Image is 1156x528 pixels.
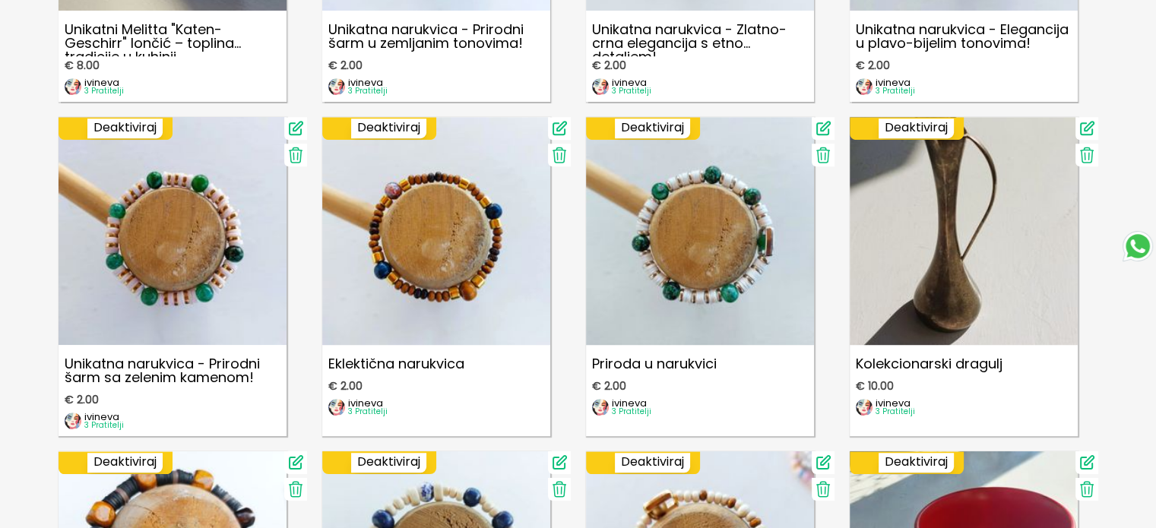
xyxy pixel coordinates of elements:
p: ivineva [84,77,124,87]
img: image [328,78,345,95]
p: Unikatna narukvica - Prirodni šarm sa zelenim kamenom! [59,351,287,390]
span: € 10.00 [856,380,894,392]
p: Unikatna narukvica - Zlatno-crna elegancija s etno detaljem! [586,17,814,56]
a: Unikatna narukvica - Prirodni šarm sa zelenim kamenom! Unikatna narukvica - Prirodni šarm sa zele... [59,117,287,436]
p: Eklektična narukvica [322,351,550,377]
img: image [65,78,81,95]
p: 3 Pratitelji [84,422,124,429]
p: 3 Pratitelji [612,87,651,95]
p: Unikatna narukvica - Prirodni šarm u zemljanim tonovima! [322,17,550,56]
img: image [592,399,609,416]
p: 3 Pratitelji [612,408,651,416]
span: € 2.00 [328,380,363,392]
span: € 2.00 [592,59,626,71]
img: Unikatna narukvica - Prirodni šarm sa zelenim kamenom! [59,117,287,345]
p: Priroda u narukvici [586,351,814,377]
img: image [65,413,81,429]
p: 3 Pratitelji [876,408,915,416]
p: 3 Pratitelji [348,87,388,95]
p: ivineva [348,398,388,408]
img: Kolekcionarski dragulj [850,117,1078,345]
span: € 2.00 [328,59,363,71]
p: Unikatni Melitta "Katen-Geschirr" lončić – toplina tradicije u kuhinji [59,17,287,56]
img: image [856,399,873,416]
p: 3 Pratitelji [348,408,388,416]
span: € 2.00 [592,380,626,392]
img: image [328,399,345,416]
img: image [592,78,609,95]
img: Priroda u narukvici [586,117,814,345]
p: ivineva [612,77,651,87]
p: ivineva [876,398,915,408]
a: Kolekcionarski draguljKolekcionarski dragulj€ 10.00imageivineva3 Pratitelji [850,117,1078,436]
img: image [856,78,873,95]
p: Kolekcionarski dragulj [850,351,1078,377]
p: 3 Pratitelji [876,87,915,95]
p: Unikatna narukvica - Elegancija u plavo-bijelim tonovima! [850,17,1078,56]
a: Priroda u narukviciPriroda u narukvici€ 2.00imageivineva3 Pratitelji [586,117,814,436]
p: ivineva [876,77,915,87]
span: € 8.00 [65,59,100,71]
span: € 2.00 [856,59,890,71]
img: Eklektična narukvica [322,117,550,345]
a: Eklektična narukvicaEklektična narukvica€ 2.00imageivineva3 Pratitelji [322,117,550,436]
span: € 2.00 [65,394,99,406]
p: 3 Pratitelji [84,87,124,95]
p: ivineva [612,398,651,408]
p: ivineva [348,77,388,87]
p: ivineva [84,412,124,422]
